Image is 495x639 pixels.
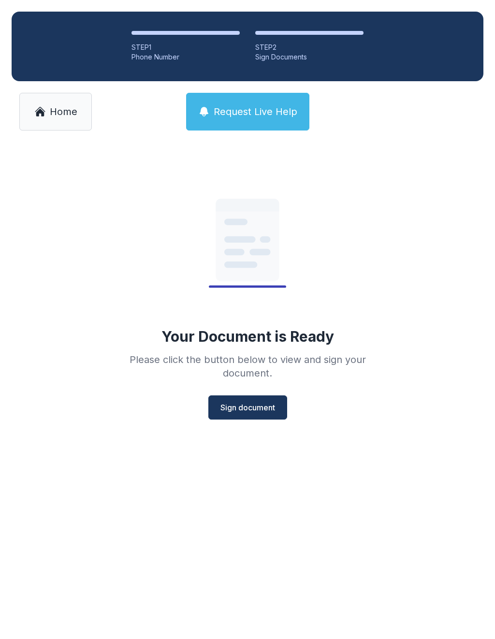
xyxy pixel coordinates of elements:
div: Sign Documents [255,52,364,62]
div: Please click the button below to view and sign your document. [108,353,387,380]
div: Your Document is Ready [161,328,334,345]
span: Request Live Help [214,105,297,118]
div: Phone Number [131,52,240,62]
div: STEP 1 [131,43,240,52]
span: Home [50,105,77,118]
div: STEP 2 [255,43,364,52]
span: Sign document [220,402,275,413]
